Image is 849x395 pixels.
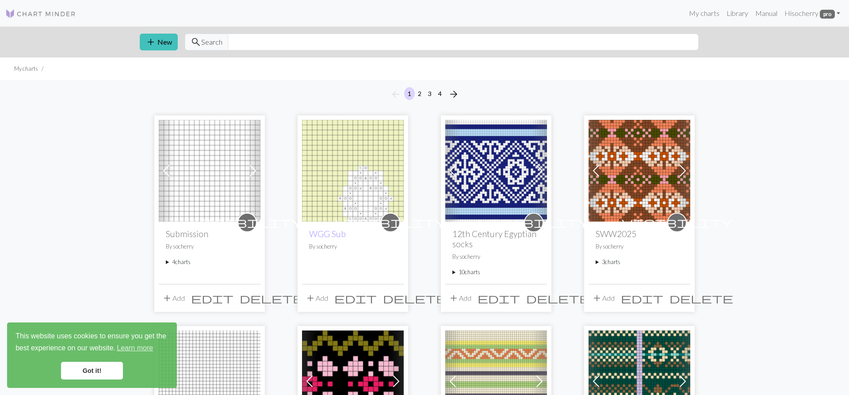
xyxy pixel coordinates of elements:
p: By socherry [596,242,683,251]
i: Next [448,89,459,100]
a: My charts [685,4,723,22]
img: Logo [5,8,76,19]
span: add [145,36,156,48]
span: delete [240,292,303,304]
button: 4 [435,87,445,100]
a: Mols [159,376,260,384]
span: delete [526,292,590,304]
a: Manual [752,4,781,22]
img: Submission [159,120,260,222]
i: private [335,214,446,231]
p: By socherry [452,253,540,261]
button: 1 [404,87,415,100]
span: visibility [478,215,589,229]
span: pro [820,10,835,19]
a: WGG Sub [309,229,346,239]
span: search [191,36,201,48]
span: visibility [622,215,732,229]
h2: Submission [166,229,253,239]
span: add [448,292,459,304]
h2: 12th Century Egyptian socks [452,229,540,249]
button: Edit [188,290,237,307]
a: Smora mitts [589,376,690,384]
a: 12th Century Egyptian socks [445,165,547,174]
button: Edit [331,290,380,307]
a: Hisocherry pro [781,4,844,22]
a: Peggy2 [302,376,404,384]
h2: SWW2025 [596,229,683,239]
span: delete [669,292,733,304]
li: My charts [14,65,38,73]
span: This website uses cookies to ensure you get the best experience on our website. [15,331,168,355]
i: Edit [334,293,377,303]
button: 2 [414,87,425,100]
button: 3 [424,87,435,100]
span: edit [478,292,520,304]
a: Sofia Gloves Sweden 1565 [445,376,547,384]
summary: 3charts [596,258,683,266]
a: learn more about cookies [115,341,154,355]
i: Edit [621,293,663,303]
button: Edit [474,290,523,307]
button: Next [445,87,463,101]
span: edit [621,292,663,304]
i: private [622,214,732,231]
span: delete [383,292,447,304]
a: Library [723,4,752,22]
button: Add [589,290,618,307]
p: By socherry [309,242,397,251]
p: By socherry [166,242,253,251]
span: add [162,292,172,304]
button: Add [445,290,474,307]
span: visibility [335,215,446,229]
button: Add [159,290,188,307]
i: private [192,214,302,231]
button: Edit [618,290,666,307]
span: edit [191,292,233,304]
div: cookieconsent [7,322,177,388]
span: Search [201,37,222,47]
span: add [305,292,316,304]
a: WGG Sub [302,165,404,174]
i: Edit [191,293,233,303]
a: dismiss cookie message [61,362,123,380]
summary: 10charts [452,268,540,276]
button: Delete [666,290,736,307]
button: Delete [380,290,450,307]
a: Submission [159,165,260,174]
button: Delete [237,290,306,307]
span: arrow_forward [448,88,459,100]
i: private [478,214,589,231]
button: Delete [523,290,593,307]
span: edit [334,292,377,304]
nav: Page navigation [387,87,463,101]
button: Add [302,290,331,307]
img: WGG Sub [302,120,404,222]
a: SWW2025 [589,165,690,174]
button: New [140,34,178,50]
img: SWW2025 [589,120,690,222]
summary: 4charts [166,258,253,266]
span: visibility [192,215,302,229]
span: add [592,292,602,304]
i: Edit [478,293,520,303]
img: 12th Century Egyptian socks [445,120,547,222]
